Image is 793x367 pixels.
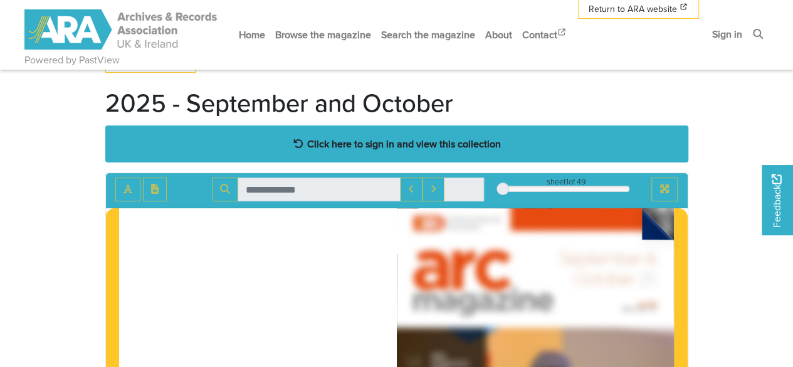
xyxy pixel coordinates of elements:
[105,88,453,118] h1: 2025 - September and October
[24,9,219,50] img: ARA - ARC Magazine | Powered by PastView
[212,178,238,201] button: Search
[400,178,423,201] button: Previous Match
[566,176,569,188] span: 1
[115,178,140,201] button: Toggle text selection (Alt+T)
[270,18,376,51] a: Browse the magazine
[238,178,401,201] input: Search for
[422,178,444,201] button: Next Match
[143,178,167,201] button: Open transcription window
[105,125,688,162] a: Click here to sign in and view this collection
[651,178,678,201] button: Full screen mode
[480,18,517,51] a: About
[517,18,572,51] a: Contact
[234,18,270,51] a: Home
[762,165,793,235] a: Would you like to provide feedback?
[307,137,501,151] strong: Click here to sign in and view this collection
[24,3,219,57] a: ARA - ARC Magazine | Powered by PastView logo
[24,53,120,68] a: Powered by PastView
[376,18,480,51] a: Search the magazine
[503,176,629,188] div: sheet of 49
[769,174,784,228] span: Feedback
[589,3,677,16] span: Return to ARA website
[707,18,747,51] a: Sign in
